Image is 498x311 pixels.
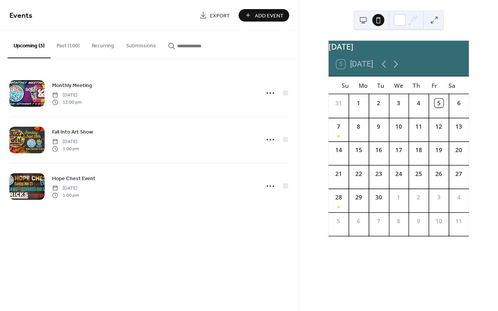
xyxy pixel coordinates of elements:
[407,76,425,94] div: Th
[255,12,284,20] span: Add Event
[374,169,383,178] div: 23
[51,31,86,58] button: Past (100)
[334,122,343,131] div: 7
[374,193,383,202] div: 30
[394,169,403,178] div: 24
[86,31,120,58] button: Recurring
[454,146,463,155] div: 20
[52,145,79,152] span: 1:00 pm
[374,217,383,225] div: 7
[52,128,93,136] a: Fall Into Art Show
[52,175,96,183] span: Hope Chest Event
[434,169,443,178] div: 26
[120,31,162,58] button: Submissions
[354,193,363,202] div: 29
[354,99,363,107] div: 1
[194,9,236,22] a: Export
[374,122,383,131] div: 9
[334,217,343,225] div: 5
[394,99,403,107] div: 3
[52,92,82,99] span: [DATE]
[434,99,443,107] div: 5
[354,169,363,178] div: 22
[414,146,423,155] div: 18
[372,76,390,94] div: Tu
[454,217,463,225] div: 11
[336,76,354,94] div: Su
[328,40,469,52] div: [DATE]
[425,76,443,94] div: Fr
[334,193,343,202] div: 28
[52,185,79,192] span: [DATE]
[454,99,463,107] div: 6
[334,169,343,178] div: 21
[414,193,423,202] div: 2
[414,217,423,225] div: 9
[9,8,32,23] span: Events
[394,217,403,225] div: 8
[334,146,343,155] div: 14
[394,122,403,131] div: 10
[354,122,363,131] div: 8
[354,146,363,155] div: 15
[454,169,463,178] div: 27
[414,122,423,131] div: 11
[434,217,443,225] div: 10
[354,217,363,225] div: 6
[443,76,461,94] div: Sa
[394,146,403,155] div: 17
[52,138,79,145] span: [DATE]
[52,82,92,90] span: Monthly Meeting
[334,99,343,107] div: 31
[414,169,423,178] div: 25
[52,192,79,199] span: 1:00 pm
[239,9,289,22] button: Add Event
[52,99,82,106] span: 12:00 pm
[52,81,92,90] a: Monthly Meeting
[454,193,463,202] div: 4
[374,146,383,155] div: 16
[52,128,93,136] span: Fall Into Art Show
[414,99,423,107] div: 4
[434,193,443,202] div: 3
[210,12,230,20] span: Export
[354,76,372,94] div: Mo
[434,122,443,131] div: 12
[394,193,403,202] div: 1
[8,31,51,58] button: Upcoming (3)
[390,76,407,94] div: We
[52,174,96,183] a: Hope Chest Event
[374,99,383,107] div: 2
[434,146,443,155] div: 19
[454,122,463,131] div: 13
